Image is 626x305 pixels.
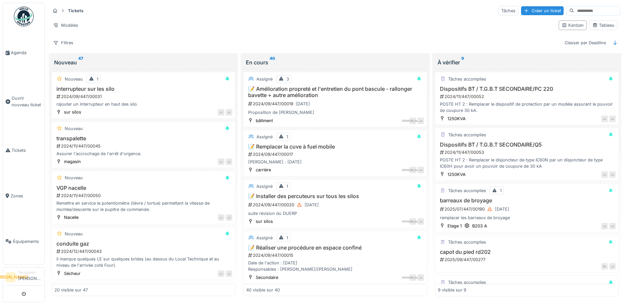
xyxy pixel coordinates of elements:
[3,127,45,173] a: Tickets
[448,279,486,286] div: Tâches accomplies
[54,58,233,66] div: Nouveau
[246,109,424,116] div: Proposition de [PERSON_NAME]
[417,218,424,225] div: JJ
[592,22,614,28] div: Tableau
[54,151,232,157] div: Assurer l'accrochage de l'arrêt d'urgence.
[54,86,232,92] h3: interrupteur sur les silo
[246,260,424,272] div: Date de l'action : [DATE] Responsables : [PERSON_NAME]/[PERSON_NAME]
[11,193,42,199] span: Zones
[246,144,424,150] h3: 📝 Remplacer la cuve à fuel mobile
[270,58,275,66] sup: 40
[65,231,83,237] div: Nouveau
[247,252,424,258] div: 2024/09/447/00015
[65,175,83,181] div: Nouveau
[64,214,79,220] div: Nacelle
[18,270,42,284] li: [PERSON_NAME]
[438,157,616,169] div: POSTE HT 2 : Remplacer le disjoncteur de type IC60N par un disjoncteur de type IC60H pour avoir u...
[472,223,487,229] div: B203 A
[609,171,616,178] div: JJ
[12,95,42,108] span: Ouvrir nouveau ticket
[54,135,232,142] h3: transpalette
[54,287,88,293] div: 20 visible sur 47
[500,187,502,194] div: 1
[439,93,616,100] div: 2024/11/447/00052
[56,192,232,199] div: 2024/11/447/00050
[246,210,424,217] div: suite révision du DUERP
[246,245,424,251] h3: 📝 Réaliser une procédure en espace confiné
[417,167,424,173] div: JJ
[601,171,608,178] div: JJ
[562,22,584,28] div: Kanban
[438,287,466,293] div: 9 visible sur 9
[447,223,462,229] div: Etage 1
[601,223,608,229] div: JJ
[562,38,609,48] div: Classer par Deadline
[64,270,81,277] div: Sécheur
[495,206,509,212] div: [DATE]
[447,171,466,178] div: 1250KVA
[601,263,608,270] div: GL
[256,183,273,189] div: Assigné
[50,38,76,48] div: Filtres
[246,58,424,66] div: En cours
[438,215,616,221] div: remplacer les barreaux de broyage
[247,100,424,108] div: 2024/09/447/00019
[410,167,416,173] div: [PERSON_NAME]
[3,76,45,127] a: Ouvrir nouveau ticket
[56,93,232,100] div: 2024/09/447/00031
[410,274,416,281] div: [PERSON_NAME]
[410,118,416,124] div: [PERSON_NAME]
[3,30,45,76] a: Agenda
[439,205,616,213] div: 2025/07/447/00190
[64,109,81,115] div: sur silos
[256,118,273,124] div: bâtiment
[438,197,616,204] h3: barreaux de broyage
[438,142,616,148] h3: Dispositifs BT / T.G.B.T SECONDAIRE/Q5
[12,147,42,153] span: Tickets
[54,256,232,268] div: il manque quelques LE sur quelques brides (au dessus du Local Technique et au niveau de l'arrivée...
[218,158,224,165] div: JJ
[438,86,616,92] h3: Dispositifs BT / T.G.B.T SECONDAIRE/PC 220
[226,109,232,116] div: JJ
[439,256,616,263] div: 2025/09/447/00277
[256,76,273,82] div: Assigné
[54,185,232,191] h3: VGP nacelle
[54,101,232,107] div: rajouter un interrupteur en haut des silo
[246,86,424,98] h3: 📝 Amélioration propreté et l'entretien du pont bascule - rallonger bavette + autre amélioration
[246,193,424,199] h3: 📝 Installer des percuteurs sur tous les silos
[461,58,464,66] sup: 9
[54,200,232,213] div: Remettre en service le potentiomètre (lièvre / tortue) permettant la vitesse de montée/descente s...
[226,270,232,277] div: JJ
[417,118,424,124] div: JJ
[256,235,273,241] div: Assigné
[256,167,271,173] div: carrière
[13,238,42,245] span: Équipements
[218,270,224,277] div: JJ
[498,6,518,16] div: Tâches
[6,272,16,282] li: [PERSON_NAME]
[18,270,42,275] div: Technicien
[78,58,83,66] sup: 47
[438,249,616,255] h3: capot du pied rd202
[410,218,416,225] div: [PERSON_NAME]
[54,241,232,247] h3: conduite gaz
[50,20,81,30] div: Modèles
[601,116,608,122] div: JJ
[439,149,616,155] div: 2024/11/447/00053
[438,58,616,66] div: À vérifier
[609,223,616,229] div: JJ
[6,270,42,286] a: [PERSON_NAME] Technicien[PERSON_NAME]
[448,132,486,138] div: Tâches accomplies
[286,76,289,82] div: 3
[97,76,98,82] div: 1
[296,101,310,107] div: [DATE]
[286,134,288,140] div: 1
[65,8,86,14] strong: Tickets
[218,214,224,221] div: JJ
[417,274,424,281] div: JJ
[247,201,424,209] div: 2024/09/447/00020
[256,218,273,224] div: sur silos
[3,219,45,264] a: Équipements
[56,248,232,254] div: 2024/12/447/00043
[11,50,42,56] span: Agenda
